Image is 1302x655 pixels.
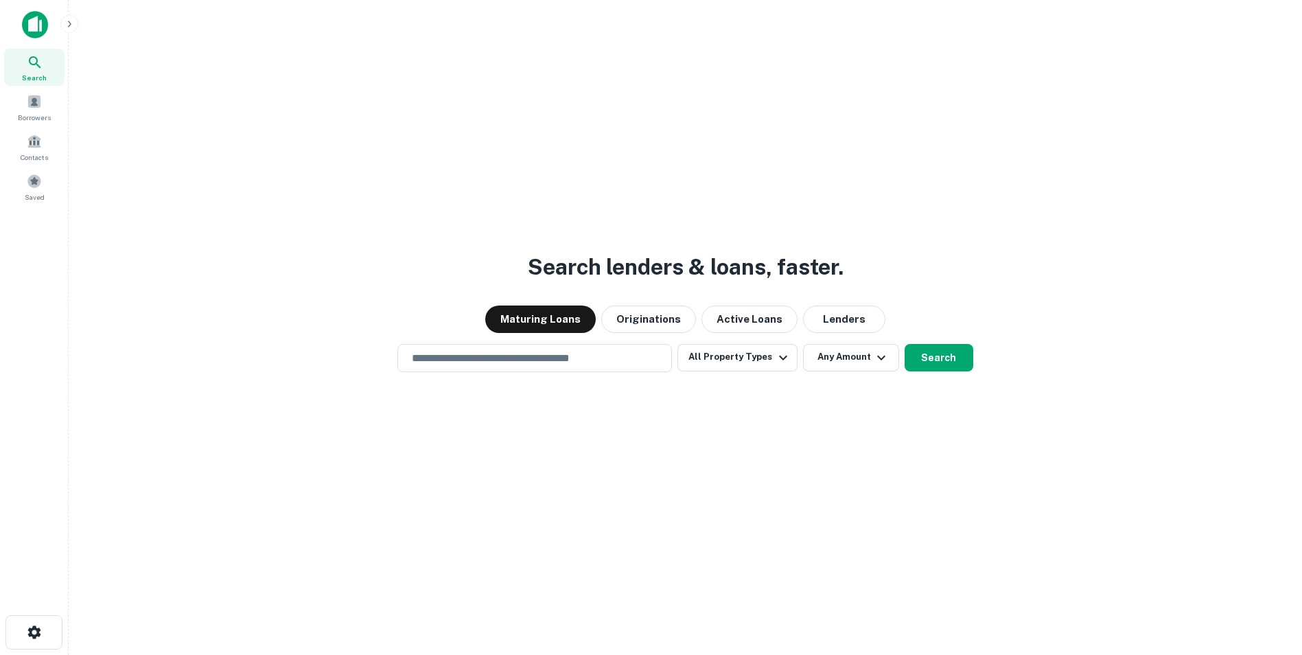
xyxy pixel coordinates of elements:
iframe: Chat Widget [1233,501,1302,567]
button: All Property Types [677,344,797,371]
span: Search [22,72,47,83]
a: Saved [4,168,65,205]
button: Search [905,344,973,371]
img: capitalize-icon.png [22,11,48,38]
a: Borrowers [4,89,65,126]
span: Borrowers [18,112,51,123]
span: Contacts [21,152,48,163]
button: Originations [601,306,696,333]
button: Maturing Loans [485,306,596,333]
h3: Search lenders & loans, faster. [528,251,844,284]
button: Any Amount [803,344,899,371]
button: Lenders [803,306,885,333]
a: Contacts [4,128,65,165]
span: Saved [25,192,45,203]
button: Active Loans [701,306,798,333]
a: Search [4,49,65,86]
